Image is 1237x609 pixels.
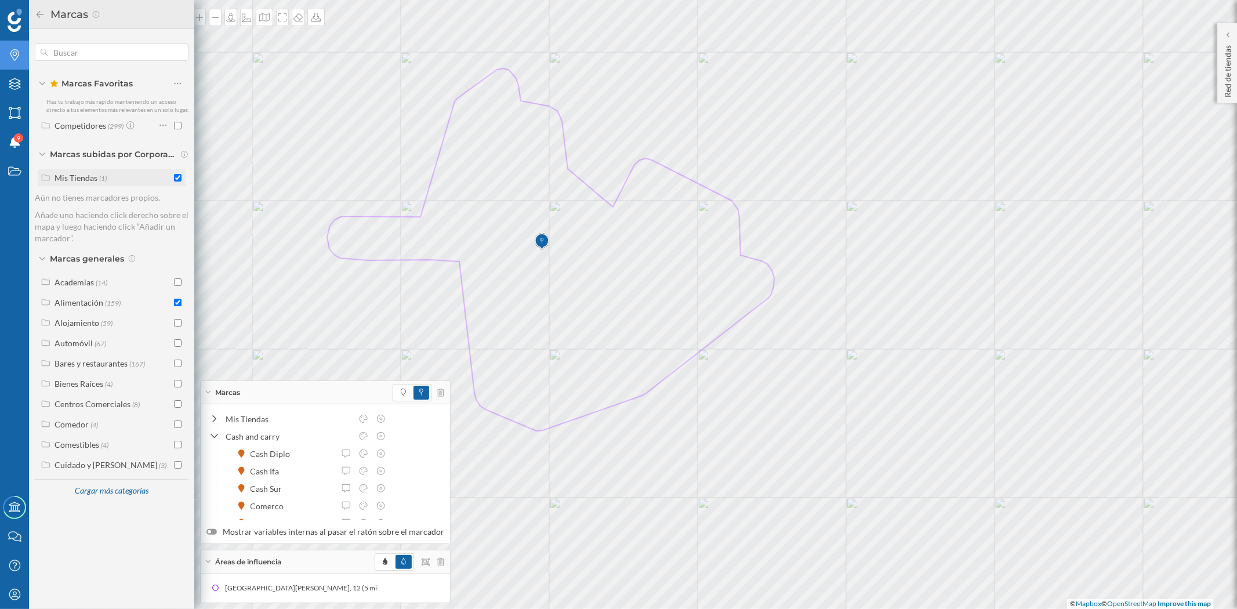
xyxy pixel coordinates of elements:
div: Alimentación [55,298,103,307]
p: Añade uno haciendo click derecho sobre el mapa y luego haciendo click “Añadir un marcador”. [35,209,188,244]
p: Red de tiendas [1222,41,1234,97]
div: Cash Diplo [251,448,296,460]
span: Soporte [23,8,64,19]
div: [GEOGRAPHIC_DATA][PERSON_NAME], 12 (5 min Andando) [225,582,419,594]
span: Haz tu trabajo más rápido manteniendo un acceso directo a tus elementos más relevantes en un solo... [46,98,188,113]
div: Comestibles [55,440,99,449]
div: Cash Ifa [251,465,285,477]
h2: Marcas [45,5,92,24]
span: (14) [96,277,107,287]
a: Mapbox [1076,599,1101,608]
div: Bienes Raíces [55,379,103,389]
p: Aún no tienes marcadores propios. [35,192,188,204]
div: Gmcash [251,517,285,530]
div: Comedor [55,419,89,429]
span: (1) [99,173,107,183]
span: Marcas generales [50,253,124,264]
span: (3) [159,460,166,470]
span: (4) [101,440,108,449]
div: Mis Tiendas [226,413,352,425]
span: (59) [101,318,113,328]
div: Cuidado y [PERSON_NAME] [55,460,157,470]
span: (4) [90,419,98,429]
div: Cash Sur [251,483,288,495]
div: Alojamiento [55,318,99,328]
span: (159) [105,298,121,307]
img: Geoblink Logo [8,9,22,32]
span: (4) [105,379,113,389]
div: Centros Comerciales [55,399,130,409]
span: (299) [108,121,124,130]
span: Marcas [215,387,240,398]
div: Bares y restaurantes [55,358,128,368]
span: Marcas Favoritas [50,78,133,89]
div: Cash and carry [226,430,352,443]
div: Cargar más categorías [68,481,155,501]
span: 9 [17,132,20,144]
img: Marker [535,230,549,253]
span: Marcas subidas por Corporación Alimentaria Guissona (BonÀrea) [50,148,177,160]
a: OpenStreetMap [1107,599,1156,608]
div: Competidores [55,121,106,130]
div: Comerco [251,500,290,512]
span: (167) [129,358,145,368]
span: Áreas de influencia [215,557,281,567]
div: Academias [55,277,94,287]
label: Mostrar variables internas al pasar el ratón sobre el marcador [206,526,444,538]
div: Automóvil [55,338,93,348]
a: Improve this map [1158,599,1211,608]
span: (67) [95,338,106,348]
div: Mis Tiendas [55,173,97,183]
span: (8) [132,399,140,409]
div: © © [1067,599,1214,609]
